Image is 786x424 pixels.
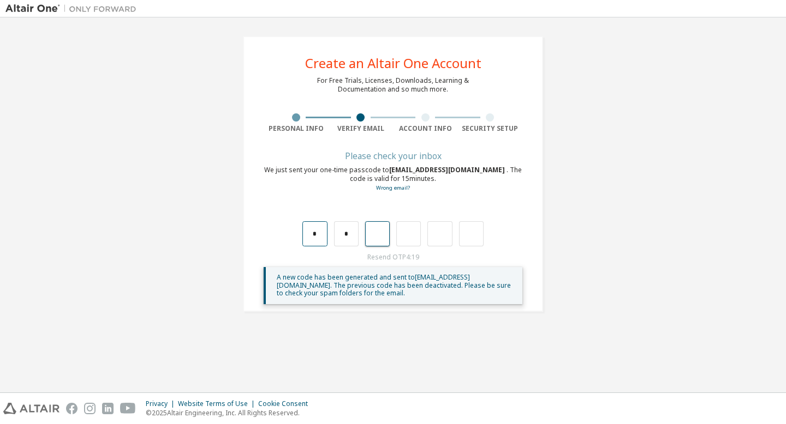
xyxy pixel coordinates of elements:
span: [EMAIL_ADDRESS][DOMAIN_NAME] [389,165,507,174]
img: Altair One [5,3,142,14]
div: Account Info [393,124,458,133]
div: Please check your inbox [264,153,522,159]
div: Website Terms of Use [178,399,258,408]
img: altair_logo.svg [3,403,59,414]
div: Create an Altair One Account [305,57,481,70]
div: Verify Email [329,124,394,133]
img: linkedin.svg [102,403,114,414]
span: A new code has been generated and sent to [EMAIL_ADDRESS][DOMAIN_NAME] . The previous code has be... [277,272,511,298]
p: © 2025 Altair Engineering, Inc. All Rights Reserved. [146,408,314,417]
a: Go back to the registration form [376,184,410,191]
img: facebook.svg [66,403,78,414]
div: Security Setup [458,124,523,133]
div: For Free Trials, Licenses, Downloads, Learning & Documentation and so much more. [317,76,469,94]
div: Privacy [146,399,178,408]
div: We just sent your one-time passcode to . The code is valid for 15 minutes. [264,166,522,192]
img: youtube.svg [120,403,136,414]
img: instagram.svg [84,403,96,414]
div: Personal Info [264,124,329,133]
div: Cookie Consent [258,399,314,408]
